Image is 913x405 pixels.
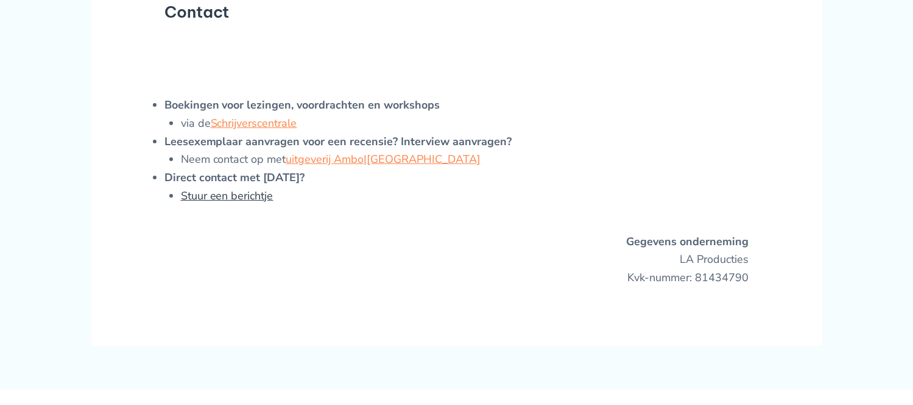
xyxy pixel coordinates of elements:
li: via de [181,115,749,133]
h1: Contact [164,2,749,21]
strong: Boekingen voor lezingen, voordrachten en workshops [164,98,440,112]
a: uitgeverij Ambo|[GEOGRAPHIC_DATA] [286,152,481,167]
p: LA Producties Kvk-nummer: 81434790 [164,233,749,287]
a: Stuur een berichtje [181,188,273,203]
strong: Direct contact met [DATE]? [164,170,305,185]
strong: Gegevens onderneming [626,234,749,249]
a: Schrijverscentrale [211,116,297,131]
strong: Leesexemplaar aanvragen voor een recensie? Interview aanvragen? [164,134,512,149]
li: Neem contact op met [181,151,749,169]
